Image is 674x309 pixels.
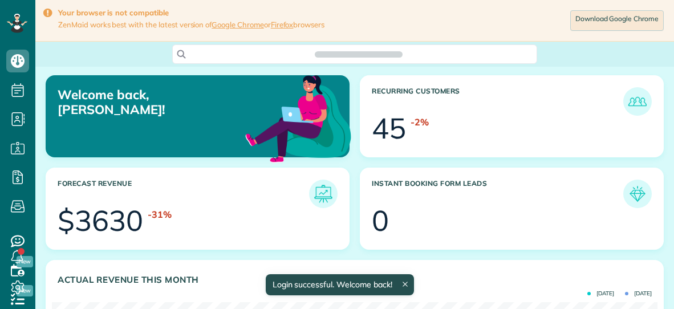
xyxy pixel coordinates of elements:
div: 0 [372,206,389,235]
span: [DATE] [625,291,652,296]
p: Welcome back, [PERSON_NAME]! [58,87,254,117]
img: dashboard_welcome-42a62b7d889689a78055ac9021e634bf52bae3f8056760290aed330b23ab8690.png [243,62,354,173]
span: Search ZenMaid… [326,48,391,60]
img: icon_recurring_customers-cf858462ba22bcd05b5a5880d41d6543d210077de5bb9ebc9590e49fd87d84ed.png [626,90,649,113]
div: -2% [411,116,429,129]
span: [DATE] [587,291,614,296]
span: ZenMaid works best with the latest version of or browsers [58,20,324,30]
div: $3630 [58,206,143,235]
a: Firefox [271,20,294,29]
div: -31% [148,208,172,221]
h3: Forecast Revenue [58,180,309,208]
a: Google Chrome [212,20,264,29]
h3: Actual Revenue this month [58,275,652,285]
div: Login successful. Welcome back! [265,274,413,295]
img: icon_form_leads-04211a6a04a5b2264e4ee56bc0799ec3eb69b7e499cbb523a139df1d13a81ae0.png [626,182,649,205]
img: icon_forecast_revenue-8c13a41c7ed35a8dcfafea3cbb826a0462acb37728057bba2d056411b612bbbe.png [312,182,335,205]
h3: Instant Booking Form Leads [372,180,623,208]
a: Download Google Chrome [570,10,664,31]
h3: Recurring Customers [372,87,623,116]
strong: Your browser is not compatible [58,8,324,18]
div: 45 [372,114,406,143]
